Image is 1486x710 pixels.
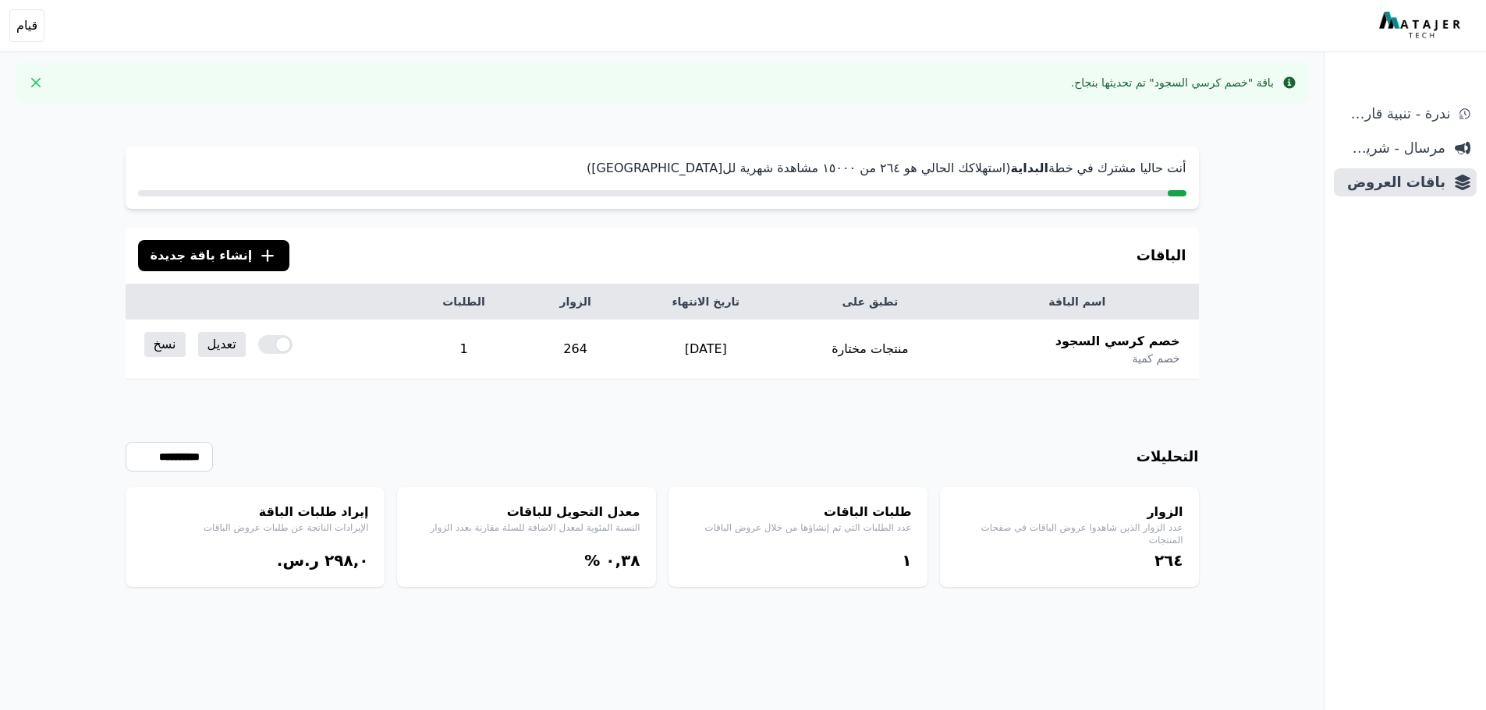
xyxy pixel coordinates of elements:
span: خصم كرسي السجود [1055,332,1180,351]
span: إنشاء باقة جديدة [151,246,253,265]
th: اسم الباقة [956,284,1198,320]
p: النسبة المئوية لمعدل الاضافة للسلة مقارنة بعدد الزوار [413,521,640,534]
td: منتجات مختارة [785,320,956,380]
button: إنشاء باقة جديدة [138,240,290,271]
span: ر.س. [277,551,319,570]
strong: البداية [1010,161,1048,175]
th: تطبق على [785,284,956,320]
p: عدد الطلبات التي تم إنشاؤها من خلال عروض الباقات [684,521,912,534]
div: باقة "خصم كرسي السجود" تم تحديثها بنجاح. [1071,75,1274,90]
th: تاريخ الانتهاء [627,284,785,320]
p: عدد الزوار الذين شاهدوا عروض الباقات في صفحات المنتجات [956,521,1183,546]
iframe: chat widget [1389,613,1486,687]
button: Close [23,70,48,95]
span: مرسال - شريط دعاية [1340,137,1445,159]
a: تعديل [198,332,246,357]
td: 264 [523,320,626,380]
div: ١ [684,549,912,571]
p: الإيرادات الناتجة عن طلبات عروض الباقات [141,521,369,534]
h3: الباقات [1137,245,1186,267]
span: ندرة - تنبية قارب علي النفاذ [1340,103,1450,125]
td: [DATE] [627,320,785,380]
span: باقات العروض [1340,171,1445,193]
button: قيام [9,9,44,42]
bdi: ۰,۳٨ [605,551,640,570]
h4: معدل التحويل للباقات [413,503,640,521]
td: 1 [404,320,524,380]
p: أنت حاليا مشترك في خطة (استهلاكك الحالي هو ٢٦٤ من ١٥۰۰۰ مشاهدة شهرية لل[GEOGRAPHIC_DATA]) [138,159,1186,178]
bdi: ٢٩٨,۰ [325,551,368,570]
span: خصم كمية [1132,351,1179,366]
h4: طلبات الباقات [684,503,912,521]
th: الزوار [523,284,626,320]
h4: إيراد طلبات الباقة [141,503,369,521]
th: الطلبات [404,284,524,320]
div: ٢٦٤ [956,549,1183,571]
img: MatajerTech Logo [1379,12,1464,40]
h3: التحليلات [1137,446,1199,468]
span: قيام [16,16,37,35]
a: نسخ [144,332,186,357]
h4: الزوار [956,503,1183,521]
span: % [584,551,600,570]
